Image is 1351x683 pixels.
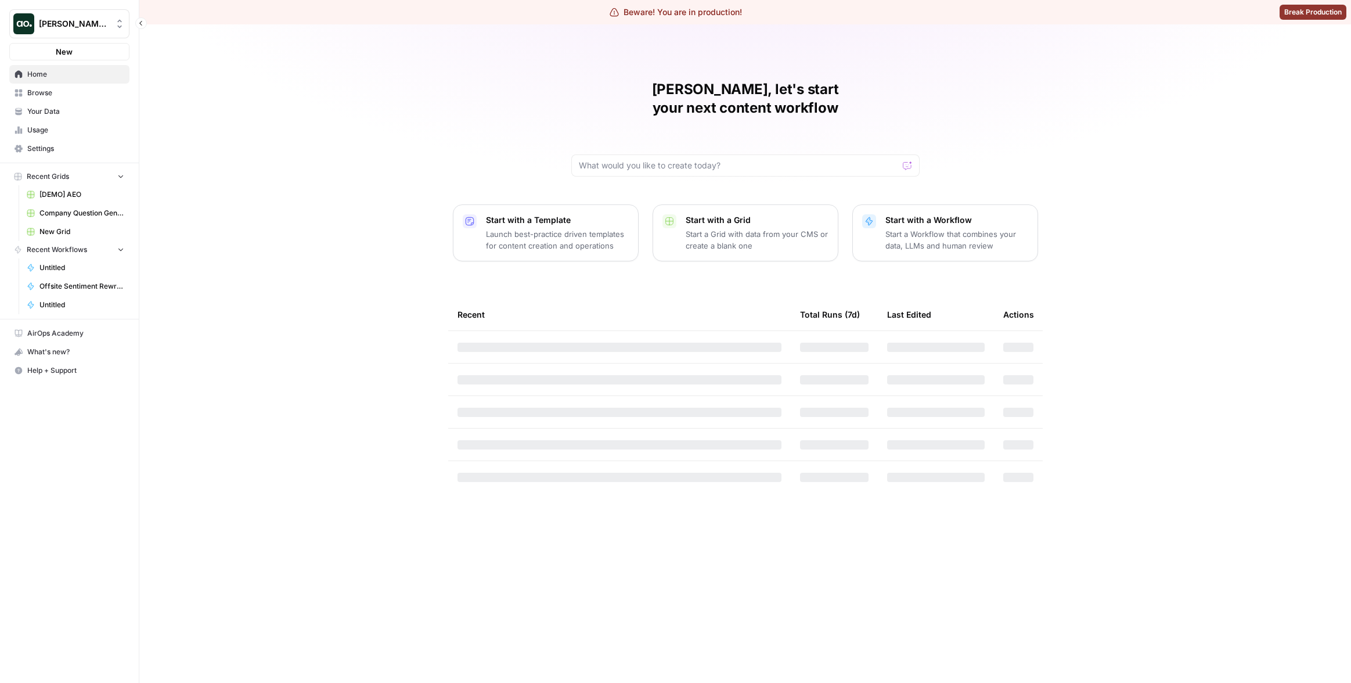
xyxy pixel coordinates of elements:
a: [DEMO] AEO [21,185,129,204]
span: Break Production [1284,7,1342,17]
p: Start a Grid with data from your CMS or create a blank one [686,228,828,251]
p: Start with a Grid [686,214,828,226]
a: New Grid [21,222,129,241]
p: Start a Workflow that combines your data, LLMs and human review [885,228,1028,251]
a: Company Question Generation [21,204,129,222]
span: New Grid [39,227,124,237]
span: Your Data [27,106,124,117]
span: Help + Support [27,365,124,376]
span: Usage [27,125,124,135]
button: Workspace: Dillon Test [9,9,129,38]
button: Break Production [1280,5,1346,20]
span: Offsite Sentiment Rewrites [39,281,124,292]
button: Help + Support [9,361,129,380]
p: Launch best-practice driven templates for content creation and operations [486,228,629,251]
button: Recent Workflows [9,241,129,258]
a: Untitled [21,258,129,277]
input: What would you like to create today? [579,160,898,171]
button: Start with a TemplateLaunch best-practice driven templates for content creation and operations [453,204,639,261]
span: Untitled [39,263,124,273]
div: Beware! You are in production! [610,6,742,18]
div: Actions [1003,299,1034,330]
button: Start with a WorkflowStart a Workflow that combines your data, LLMs and human review [852,204,1038,261]
a: Home [9,65,129,84]
div: Total Runs (7d) [800,299,860,330]
span: New [56,46,73,57]
a: Your Data [9,102,129,121]
p: Start with a Workflow [885,214,1028,226]
h1: [PERSON_NAME], let's start your next content workflow [571,80,920,117]
a: AirOps Academy [9,324,129,343]
span: [PERSON_NAME] Test [39,18,109,30]
span: [DEMO] AEO [39,189,124,200]
a: Offsite Sentiment Rewrites [21,277,129,296]
span: Recent Grids [27,171,69,182]
button: Start with a GridStart a Grid with data from your CMS or create a blank one [653,204,838,261]
span: Browse [27,88,124,98]
span: Recent Workflows [27,245,87,255]
img: Dillon Test Logo [13,13,34,34]
button: What's new? [9,343,129,361]
a: Browse [9,84,129,102]
span: Company Question Generation [39,208,124,218]
div: What's new? [10,343,129,361]
button: New [9,43,129,60]
a: Untitled [21,296,129,314]
div: Last Edited [887,299,931,330]
span: Untitled [39,300,124,310]
span: AirOps Academy [27,328,124,339]
div: Recent [457,299,781,330]
a: Settings [9,139,129,158]
span: Settings [27,143,124,154]
a: Usage [9,121,129,139]
span: Home [27,69,124,80]
button: Recent Grids [9,168,129,185]
p: Start with a Template [486,214,629,226]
